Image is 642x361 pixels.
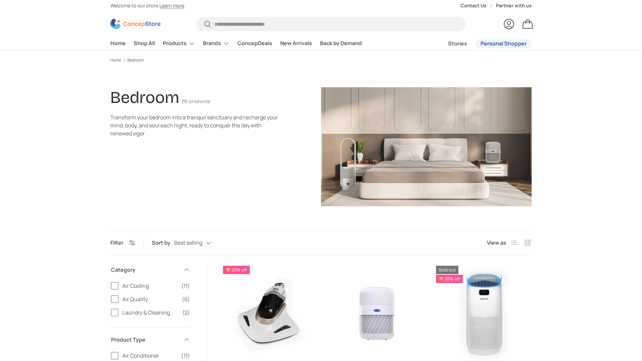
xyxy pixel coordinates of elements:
p: Welcome to our store. [110,2,184,9]
span: 20% off [223,266,250,274]
span: (19 products) [182,99,210,104]
button: Filter [110,239,135,246]
span: Air Conditioner [122,352,177,360]
a: Partner with us [496,2,532,9]
nav: Secondary [432,37,532,50]
a: Bedroom [127,58,144,62]
a: Back by Demand [320,37,362,50]
a: Home [110,37,126,50]
a: Stories [448,37,467,50]
span: 20% off [436,275,463,283]
a: New Arrivals [280,37,312,50]
a: ConcepDeals [237,37,272,50]
h1: Bedroom [110,88,179,107]
span: (11) [181,282,190,290]
span: (6) [182,295,190,303]
span: Product Type [111,336,179,344]
summary: Brands [199,37,233,50]
summary: Products [159,37,199,50]
span: Category [111,266,179,274]
div: Transform your bedroom into a tranquil sanctuary and recharge your mind, body, and soul each nigh... [110,113,284,137]
nav: Primary [110,37,362,50]
a: Learn more [159,2,184,9]
span: (2) [182,309,190,317]
summary: Category [111,258,190,282]
summary: Product Type [111,328,190,352]
span: Air Quality [122,295,178,303]
a: Home [110,58,121,62]
span: (11) [181,352,190,360]
span: Best selling [174,240,202,246]
span: Laundry & Cleaning [122,309,178,317]
label: Sort by [152,239,174,247]
a: Products [163,37,195,50]
span: Filter [110,239,123,246]
a: Contact Us [460,2,496,9]
span: Air Cooling [122,282,177,290]
a: Brands [203,37,229,50]
nav: Breadcrumbs [110,57,532,63]
img: ConcepStore [110,19,160,29]
img: Bedroom [321,87,532,206]
a: Personal Shopper [475,39,532,48]
span: View as [487,239,506,247]
a: Shop All [134,37,155,50]
button: Best selling [174,237,224,249]
span: Sold out [436,266,458,274]
span: Personal Shopper [480,41,527,46]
